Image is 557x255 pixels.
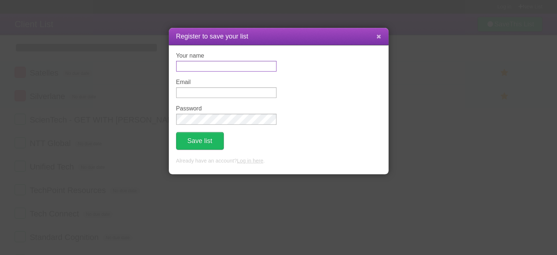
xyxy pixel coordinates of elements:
[176,32,381,41] h1: Register to save your list
[237,158,263,164] a: Log in here
[176,132,224,150] button: Save list
[176,79,276,85] label: Email
[176,105,276,112] label: Password
[176,52,276,59] label: Your name
[176,157,381,165] p: Already have an account? .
